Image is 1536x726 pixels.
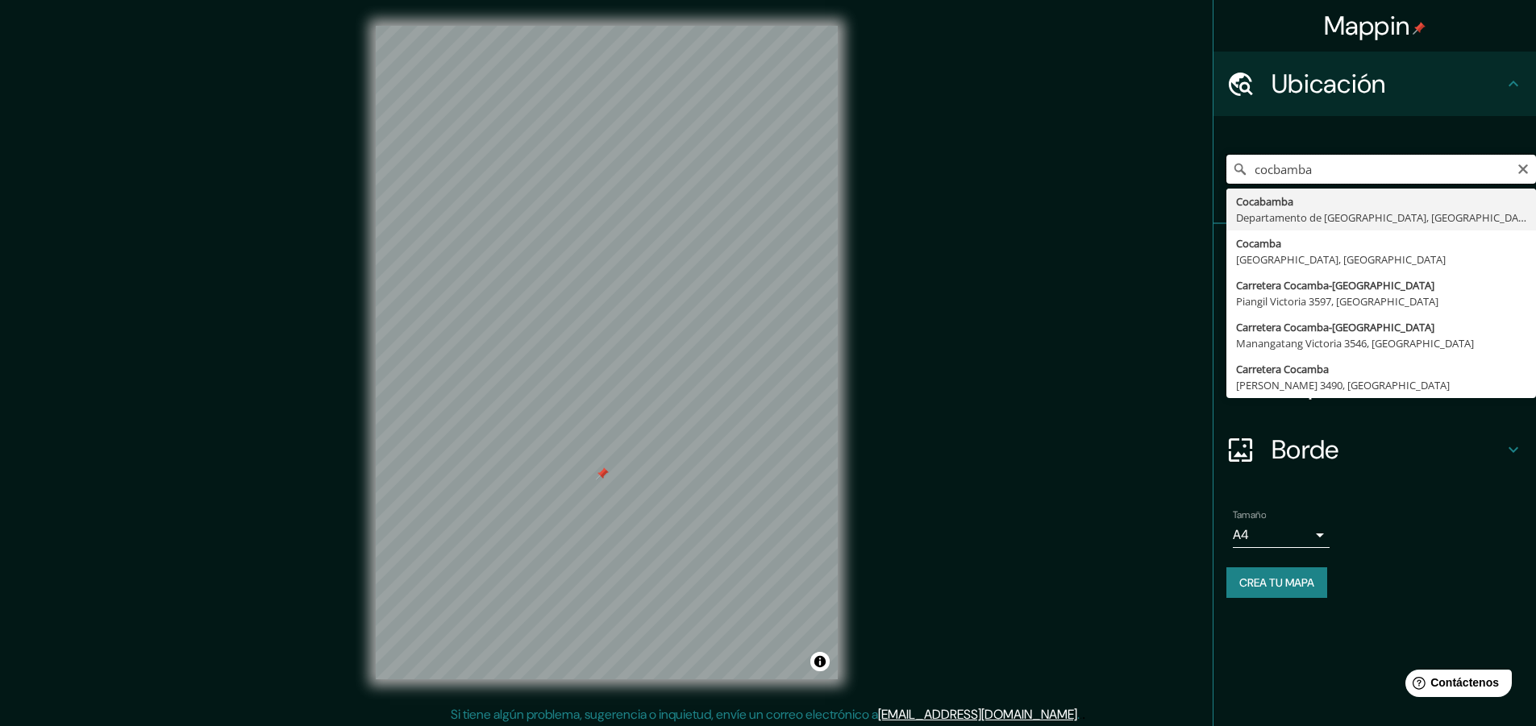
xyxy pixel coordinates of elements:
[1236,278,1434,292] font: Carretera Cocamba-[GEOGRAPHIC_DATA]
[1082,705,1085,723] font: .
[1233,526,1249,543] font: A4
[1213,417,1536,482] div: Borde
[1236,194,1293,209] font: Cocabamba
[1236,320,1434,334] font: Carretera Cocamba-[GEOGRAPHIC_DATA]
[1413,22,1426,35] img: pin-icon.png
[451,706,878,723] font: Si tiene algún problema, sugerencia o inquietud, envíe un correo electrónico a
[1077,706,1080,723] font: .
[1236,362,1329,376] font: Carretera Cocamba
[1324,9,1410,43] font: Mappin
[1213,52,1536,116] div: Ubicación
[878,706,1077,723] a: [EMAIL_ADDRESS][DOMAIN_NAME]
[810,652,830,671] button: Activar o desactivar atribución
[1226,155,1536,184] input: Elige tu ciudad o zona
[1236,294,1438,309] font: Piangil Victoria 3597, [GEOGRAPHIC_DATA]
[1236,210,1534,225] font: Departamento de [GEOGRAPHIC_DATA], [GEOGRAPHIC_DATA]
[1233,508,1266,521] font: Tamaño
[1236,336,1474,351] font: Manangatang Victoria 3546, [GEOGRAPHIC_DATA]
[1236,236,1281,251] font: Cocamba
[1236,378,1450,392] font: [PERSON_NAME] 3490, [GEOGRAPHIC_DATA]
[1392,663,1518,708] iframe: Lanzador de widgets de ayuda
[1080,705,1082,723] font: .
[1239,575,1314,590] font: Crea tu mapa
[376,26,838,679] canvas: Mapa
[1236,252,1446,267] font: [GEOGRAPHIC_DATA], [GEOGRAPHIC_DATA]
[1213,288,1536,353] div: Estilo
[1233,522,1330,548] div: A4
[1272,433,1339,467] font: Borde
[1213,224,1536,288] div: Patas
[1272,67,1386,101] font: Ubicación
[1213,353,1536,417] div: Disposición
[1226,567,1327,598] button: Crea tu mapa
[1517,160,1530,176] button: Claro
